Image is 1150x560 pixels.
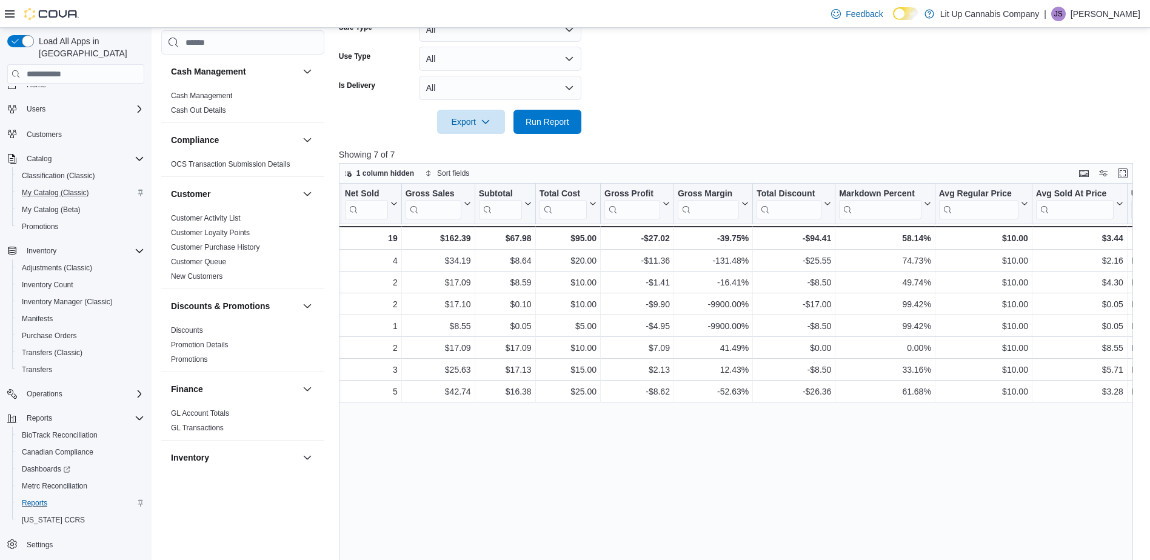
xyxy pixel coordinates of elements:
div: Avg Regular Price [939,188,1018,200]
span: Inventory Manager (Classic) [22,297,113,307]
button: Reports [22,411,57,425]
div: -$8.50 [757,319,831,333]
div: Gross Sales [405,188,461,200]
button: Reports [12,495,149,512]
a: Reports [17,496,52,510]
button: Subtotal [478,188,531,219]
div: -9900.00% [678,319,749,333]
button: Users [22,102,50,116]
span: Purchase Orders [17,328,144,343]
span: Operations [27,389,62,399]
div: 5 [345,384,398,399]
div: Subtotal [478,188,521,219]
button: Users [2,101,149,118]
div: 4 [345,253,398,268]
button: Discounts & Promotions [171,300,298,312]
div: $10.00 [539,341,596,355]
button: Operations [2,385,149,402]
span: Reports [22,411,144,425]
span: Catalog [22,152,144,166]
button: My Catalog (Beta) [12,201,149,218]
div: $10.00 [939,319,1028,333]
div: $20.00 [539,253,596,268]
div: Discounts & Promotions [161,323,324,372]
button: Avg Sold At Price [1036,188,1123,219]
span: Classification (Classic) [22,171,95,181]
span: Customers [27,130,62,139]
a: Manifests [17,312,58,326]
span: Inventory Manager (Classic) [17,295,144,309]
div: 2 [345,341,398,355]
span: Feedback [846,8,883,20]
div: $10.00 [939,384,1028,399]
div: $4.30 [1036,275,1123,290]
div: Total Cost [539,188,586,219]
img: Cova [24,8,79,20]
span: My Catalog (Classic) [22,188,89,198]
button: All [419,47,581,71]
div: Subtotal [478,188,521,200]
div: Markdown Percent [839,188,921,219]
span: GL Transactions [171,423,224,433]
a: Settings [22,538,58,552]
span: Users [22,102,144,116]
span: Reports [27,413,52,423]
div: -$8.50 [757,362,831,377]
div: -$8.50 [757,275,831,290]
div: $0.00 [757,341,831,355]
div: -39.75% [678,231,749,245]
div: -$17.00 [757,297,831,312]
div: Gross Profit [604,188,660,219]
a: Classification (Classic) [17,168,100,183]
button: Display options [1096,166,1111,181]
div: $3.28 [1036,384,1123,399]
a: Cash Management [171,92,232,100]
span: My Catalog (Beta) [17,202,144,217]
button: Net Sold [344,188,397,219]
h3: Discounts & Promotions [171,300,270,312]
button: Keyboard shortcuts [1077,166,1091,181]
button: Manifests [12,310,149,327]
span: Inventory [22,244,144,258]
button: Metrc Reconciliation [12,478,149,495]
button: Gross Margin [678,188,749,219]
div: 41.49% [678,341,749,355]
button: Inventory [171,452,298,464]
button: Cash Management [171,65,298,78]
div: $10.00 [939,275,1028,290]
button: Compliance [171,134,298,146]
div: 99.42% [839,297,931,312]
a: Promotions [17,219,64,234]
div: $17.13 [478,362,531,377]
span: New Customers [171,272,222,281]
span: Cash Out Details [171,105,226,115]
span: Cash Management [171,91,232,101]
span: 1 column hidden [356,168,414,178]
div: -$1.41 [604,275,670,290]
button: Avg Regular Price [939,188,1028,219]
div: $10.00 [539,275,596,290]
button: Discounts & Promotions [300,299,315,313]
span: Sort fields [437,168,469,178]
div: $10.00 [939,253,1028,268]
a: GL Transactions [171,424,224,432]
div: $8.55 [406,319,471,333]
button: Adjustments (Classic) [12,259,149,276]
span: Load All Apps in [GEOGRAPHIC_DATA] [34,35,144,59]
button: BioTrack Reconciliation [12,427,149,444]
button: All [419,76,581,100]
button: Promotions [12,218,149,235]
div: $16.38 [478,384,531,399]
span: Washington CCRS [17,513,144,527]
div: $5.00 [539,319,596,333]
span: BioTrack Reconciliation [17,428,144,442]
span: Reports [22,498,47,508]
button: Enter fullscreen [1115,166,1130,181]
div: Markdown Percent [839,188,921,200]
span: Customer Purchase History [171,242,260,252]
a: Feedback [826,2,888,26]
div: Total Discount [757,188,821,200]
div: 99.42% [839,319,931,333]
div: 61.68% [839,384,931,399]
div: $7.09 [604,341,670,355]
